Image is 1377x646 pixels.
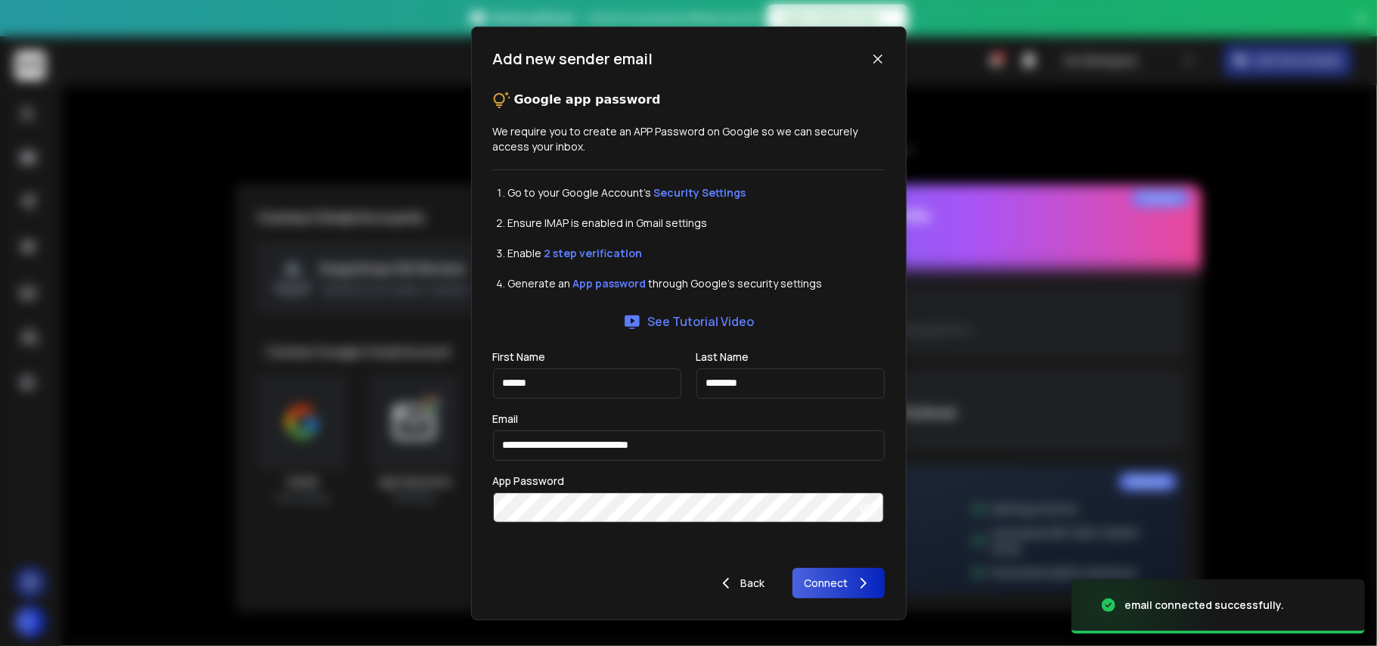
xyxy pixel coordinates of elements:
button: Connect [792,568,885,598]
a: 2 step verification [544,246,643,260]
div: email connected successfully. [1124,598,1284,613]
a: App password [573,276,647,290]
h1: Add new sender email [493,48,653,70]
p: Google app password [514,91,661,109]
label: Last Name [696,352,749,362]
a: Security Settings [654,185,746,200]
li: Generate an through Google's security settings [508,276,885,291]
li: Go to your Google Account’s [508,185,885,200]
li: Enable [508,246,885,261]
img: tips [493,91,511,109]
label: First Name [493,352,546,362]
a: See Tutorial Video [623,312,754,331]
li: Ensure IMAP is enabled in Gmail settings [508,216,885,231]
label: App Password [493,476,565,486]
label: Email [493,414,519,424]
button: Back [705,568,777,598]
p: We require you to create an APP Password on Google so we can securely access your inbox. [493,124,885,154]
